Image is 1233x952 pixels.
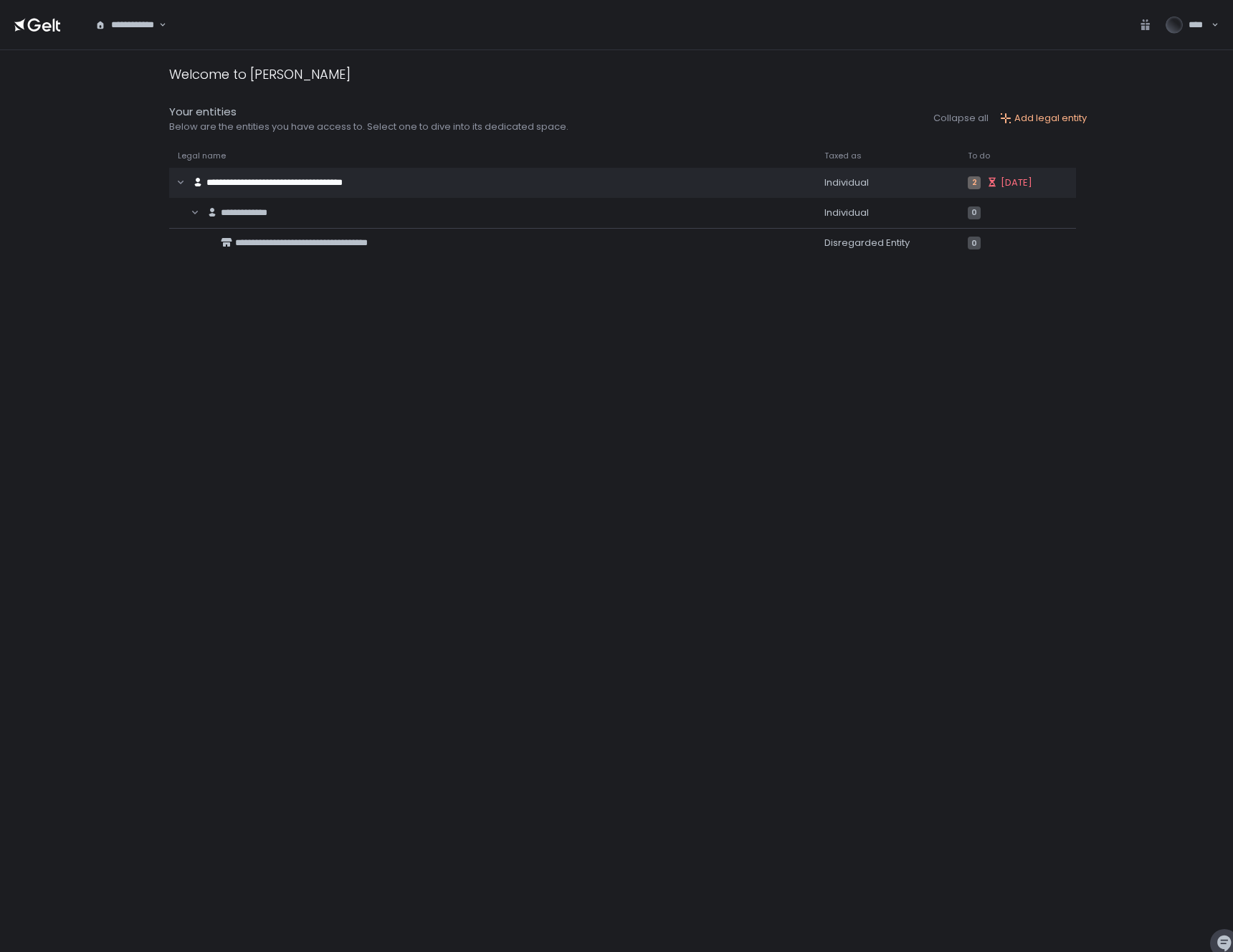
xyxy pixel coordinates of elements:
div: Individual [824,176,951,189]
button: Add legal entity [1000,112,1087,125]
span: 0 [968,237,981,249]
input: Search for option [157,18,158,32]
span: To do [968,151,990,161]
div: Your entities [169,104,568,120]
span: [DATE] [1001,176,1032,189]
span: 2 [968,176,981,189]
button: Collapse all [933,112,989,125]
span: Legal name [178,151,226,161]
div: Below are the entities you have access to. Select one to dive into its dedicated space. [169,120,568,133]
div: Individual [824,206,951,219]
span: Taxed as [824,151,862,161]
span: 0 [968,206,981,219]
div: Welcome to [PERSON_NAME] [169,65,351,84]
div: Search for option [86,10,166,40]
div: Disregarded Entity [824,237,951,249]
